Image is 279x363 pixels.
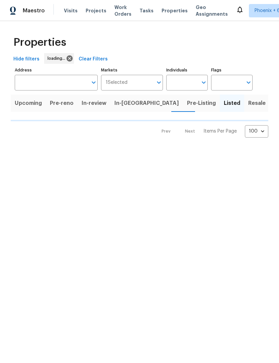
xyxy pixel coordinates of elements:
[13,39,66,46] span: Properties
[44,53,74,64] div: loading...
[244,78,253,87] button: Open
[211,68,253,72] label: Flags
[248,99,266,108] span: Resale
[114,4,131,17] span: Work Orders
[48,55,68,62] span: loading...
[155,125,268,138] nav: Pagination Navigation
[106,80,127,85] span: 1 Selected
[15,68,98,72] label: Address
[13,55,39,63] span: Hide filters
[76,53,110,65] button: Clear Filters
[139,8,154,13] span: Tasks
[166,68,208,72] label: Individuals
[23,7,45,14] span: Maestro
[203,128,237,135] p: Items Per Page
[86,7,106,14] span: Projects
[199,78,208,87] button: Open
[11,53,42,65] button: Hide filters
[79,55,108,63] span: Clear Filters
[50,99,74,108] span: Pre-reno
[64,7,78,14] span: Visits
[15,99,42,108] span: Upcoming
[196,4,228,17] span: Geo Assignments
[162,7,188,14] span: Properties
[245,123,268,140] div: 100
[89,78,98,87] button: Open
[114,99,179,108] span: In-[GEOGRAPHIC_DATA]
[101,68,163,72] label: Markets
[224,99,240,108] span: Listed
[82,99,106,108] span: In-review
[154,78,164,87] button: Open
[187,99,216,108] span: Pre-Listing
